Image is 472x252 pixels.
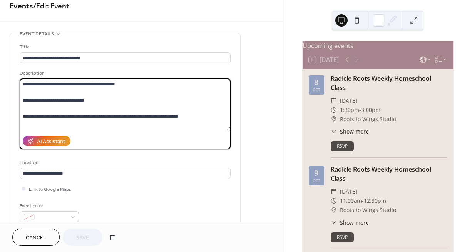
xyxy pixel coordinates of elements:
[12,229,60,246] button: Cancel
[340,96,357,105] span: [DATE]
[340,219,369,227] span: Show more
[331,127,337,135] div: ​
[340,196,362,205] span: 11:00am
[340,205,396,215] span: Roots to Wings Studio
[331,219,369,227] button: ​Show more
[23,136,70,146] button: AI Assistant
[20,69,229,77] div: Description
[340,105,359,115] span: 1:30pm
[364,196,386,205] span: 12:30pm
[26,234,46,242] span: Cancel
[331,141,354,151] button: RSVP
[361,105,380,115] span: 3:00pm
[331,205,337,215] div: ​
[359,105,361,115] span: -
[331,219,337,227] div: ​
[331,115,337,124] div: ​
[331,127,369,135] button: ​Show more
[20,159,229,167] div: Location
[331,196,337,205] div: ​
[314,169,318,177] div: 9
[331,187,337,196] div: ​
[20,202,77,210] div: Event color
[331,165,447,183] div: Radicle Roots Weekly Homeschool Class
[29,185,71,194] span: Link to Google Maps
[340,127,369,135] span: Show more
[340,115,396,124] span: Roots to Wings Studio
[314,78,318,86] div: 8
[303,41,453,50] div: Upcoming events
[313,88,320,92] div: Oct
[340,187,357,196] span: [DATE]
[313,179,320,182] div: Oct
[331,74,447,92] div: Radicle Roots Weekly Homeschool Class
[331,105,337,115] div: ​
[362,196,364,205] span: -
[37,138,65,146] div: AI Assistant
[20,30,54,38] span: Event details
[331,232,354,242] button: RSVP
[20,43,229,51] div: Title
[331,96,337,105] div: ​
